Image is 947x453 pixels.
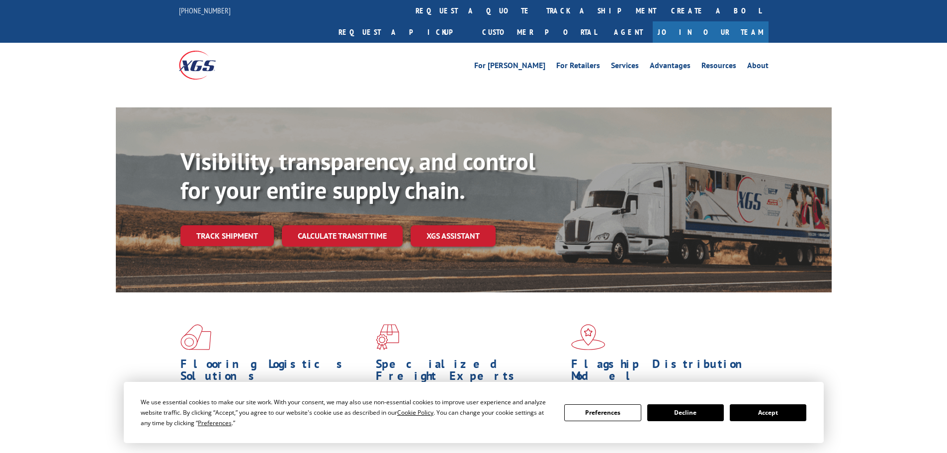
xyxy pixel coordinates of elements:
[180,225,274,246] a: Track shipment
[564,404,641,421] button: Preferences
[604,21,653,43] a: Agent
[179,5,231,15] a: [PHONE_NUMBER]
[397,408,433,417] span: Cookie Policy
[180,358,368,387] h1: Flooring Logistics Solutions
[647,404,724,421] button: Decline
[650,62,690,73] a: Advantages
[198,419,232,427] span: Preferences
[376,324,399,350] img: xgs-icon-focused-on-flooring-red
[571,358,759,387] h1: Flagship Distribution Model
[331,21,475,43] a: Request a pickup
[124,382,824,443] div: Cookie Consent Prompt
[180,146,535,205] b: Visibility, transparency, and control for your entire supply chain.
[475,21,604,43] a: Customer Portal
[556,62,600,73] a: For Retailers
[730,404,806,421] button: Accept
[474,62,545,73] a: For [PERSON_NAME]
[180,324,211,350] img: xgs-icon-total-supply-chain-intelligence-red
[411,225,496,247] a: XGS ASSISTANT
[571,324,605,350] img: xgs-icon-flagship-distribution-model-red
[611,62,639,73] a: Services
[282,225,403,247] a: Calculate transit time
[376,358,564,387] h1: Specialized Freight Experts
[701,62,736,73] a: Resources
[653,21,769,43] a: Join Our Team
[141,397,552,428] div: We use essential cookies to make our site work. With your consent, we may also use non-essential ...
[747,62,769,73] a: About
